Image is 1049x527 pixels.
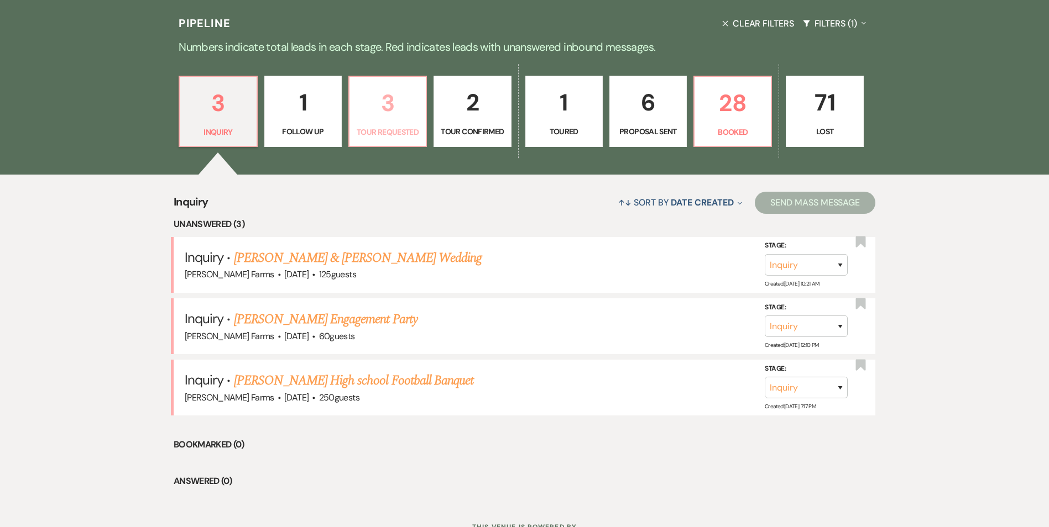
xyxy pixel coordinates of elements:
p: Inquiry [186,126,249,138]
span: [DATE] [284,392,309,403]
p: 1 [533,84,596,121]
button: Filters (1) [799,9,870,38]
a: 71Lost [786,76,863,147]
a: 2Tour Confirmed [434,76,511,147]
label: Stage: [765,240,848,252]
p: 3 [356,85,419,122]
span: [PERSON_NAME] Farms [185,330,274,342]
p: Toured [533,125,596,138]
a: 1Toured [525,76,603,147]
a: [PERSON_NAME] Engagement Party [234,309,417,329]
p: 2 [441,84,504,121]
span: ↑↓ [618,197,632,208]
span: Created: [DATE] 7:17 PM [765,403,816,410]
span: Inquiry [185,310,223,327]
a: 3Inquiry [179,76,257,147]
p: 28 [701,85,764,122]
span: Inquiry [185,249,223,266]
span: [PERSON_NAME] Farms [185,268,274,280]
a: [PERSON_NAME] High school Football Banquet [234,371,474,391]
a: 1Follow Up [264,76,342,147]
p: Lost [793,125,856,138]
p: 3 [186,85,249,122]
a: 6Proposal Sent [609,76,687,147]
p: Tour Confirmed [441,125,504,138]
span: Inquiry [174,193,208,217]
label: Stage: [765,363,848,375]
span: [DATE] [284,268,309,280]
span: 60 guests [319,330,355,342]
p: Follow Up [272,125,335,138]
span: [PERSON_NAME] Farms [185,392,274,403]
span: 125 guests [319,268,356,280]
button: Send Mass Message [755,192,875,214]
p: 1 [272,84,335,121]
button: Sort By Date Created [614,188,747,217]
a: 3Tour Requested [348,76,427,147]
span: Date Created [671,197,733,208]
p: Tour Requested [356,126,419,138]
p: Proposal Sent [617,125,680,138]
p: Numbers indicate total leads in each stage. Red indicates leads with unanswered inbound messages. [127,38,923,56]
span: Created: [DATE] 10:21 AM [765,280,819,287]
h3: Pipeline [179,15,231,31]
span: 250 guests [319,392,359,403]
li: Bookmarked (0) [174,438,875,452]
p: 6 [617,84,680,121]
span: [DATE] [284,330,309,342]
a: [PERSON_NAME] & [PERSON_NAME] Wedding [234,248,482,268]
span: Created: [DATE] 12:10 PM [765,341,818,349]
p: 71 [793,84,856,121]
button: Clear Filters [718,9,799,38]
label: Stage: [765,302,848,314]
a: 28Booked [693,76,772,147]
span: Inquiry [185,371,223,388]
p: Booked [701,126,764,138]
li: Answered (0) [174,474,875,488]
li: Unanswered (3) [174,217,875,231]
